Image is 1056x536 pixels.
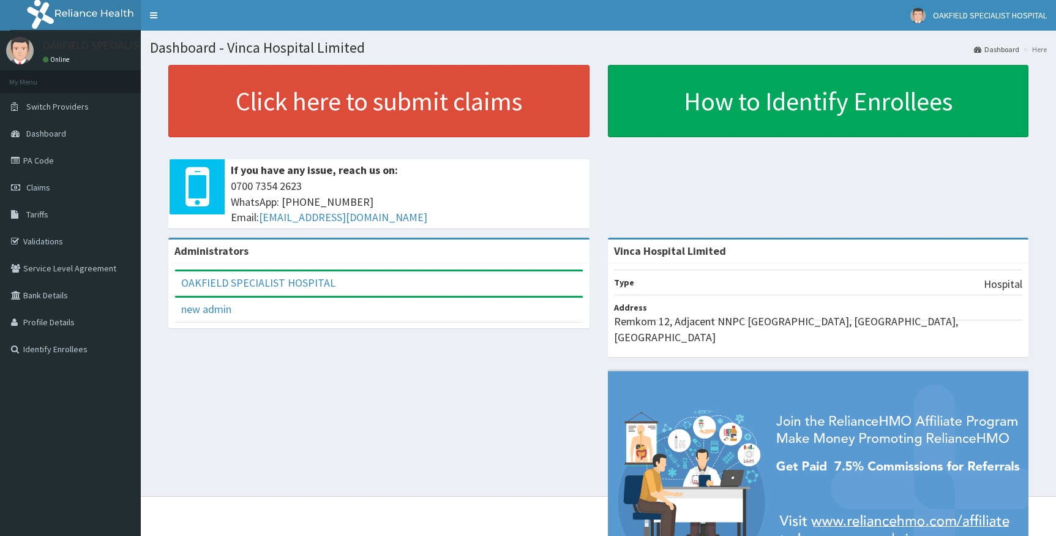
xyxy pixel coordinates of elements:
h1: Dashboard - Vinca Hospital Limited [150,40,1047,56]
img: User Image [910,8,926,23]
strong: Vinca Hospital Limited [614,244,726,258]
b: Administrators [174,244,249,258]
b: Address [614,302,647,313]
span: Dashboard [26,128,66,139]
b: If you have any issue, reach us on: [231,163,398,177]
p: OAKFIELD SPECIALIST HOSPITAL [43,40,196,51]
span: 0700 7354 2623 WhatsApp: [PHONE_NUMBER] Email: [231,178,583,225]
img: User Image [6,37,34,64]
a: [EMAIL_ADDRESS][DOMAIN_NAME] [259,210,427,224]
a: OAKFIELD SPECIALIST HOSPITAL [181,276,335,290]
a: Dashboard [974,44,1019,55]
a: Click here to submit claims [168,65,590,137]
p: Hospital [984,276,1022,292]
a: new admin [181,302,231,316]
span: Tariffs [26,209,48,220]
p: Remkom 12, Adjacent NNPC [GEOGRAPHIC_DATA], [GEOGRAPHIC_DATA], [GEOGRAPHIC_DATA] [614,314,1023,345]
span: Claims [26,182,50,193]
span: OAKFIELD SPECIALIST HOSPITAL [933,10,1047,21]
a: How to Identify Enrollees [608,65,1029,137]
b: Type [614,277,634,288]
a: Online [43,55,72,64]
span: Switch Providers [26,101,89,112]
li: Here [1020,44,1047,55]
